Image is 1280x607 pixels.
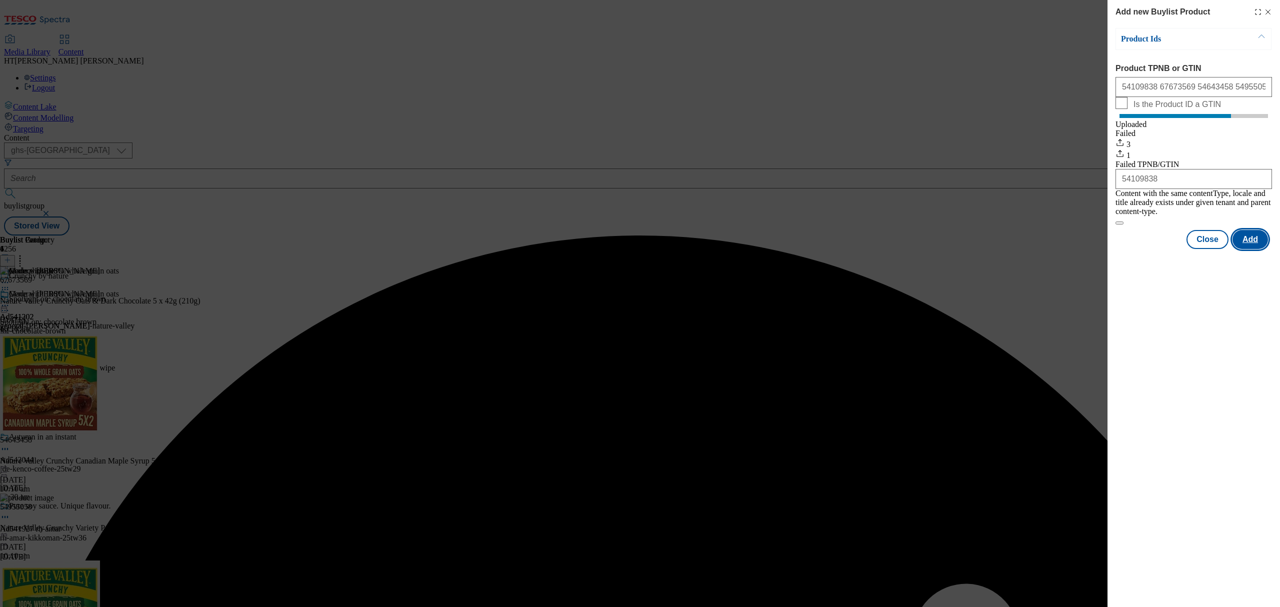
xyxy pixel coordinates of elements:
[1115,160,1272,169] div: Failed TPNB/GTIN
[1115,189,1272,216] div: Content with the same contentType, locale and title already exists under given tenant and parent ...
[1115,138,1272,149] div: 3
[1121,34,1226,44] p: Product Ids
[1115,120,1272,129] div: Uploaded
[1232,230,1268,249] button: Add
[1115,64,1272,73] label: Product TPNB or GTIN
[1115,77,1272,97] input: Enter 1 or 20 space separated Product TPNB or GTIN
[1186,230,1228,249] button: Close
[1133,100,1221,109] span: Is the Product ID a GTIN
[1115,6,1210,18] h4: Add new Buylist Product
[1115,149,1272,160] div: 1
[1115,129,1272,138] div: Failed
